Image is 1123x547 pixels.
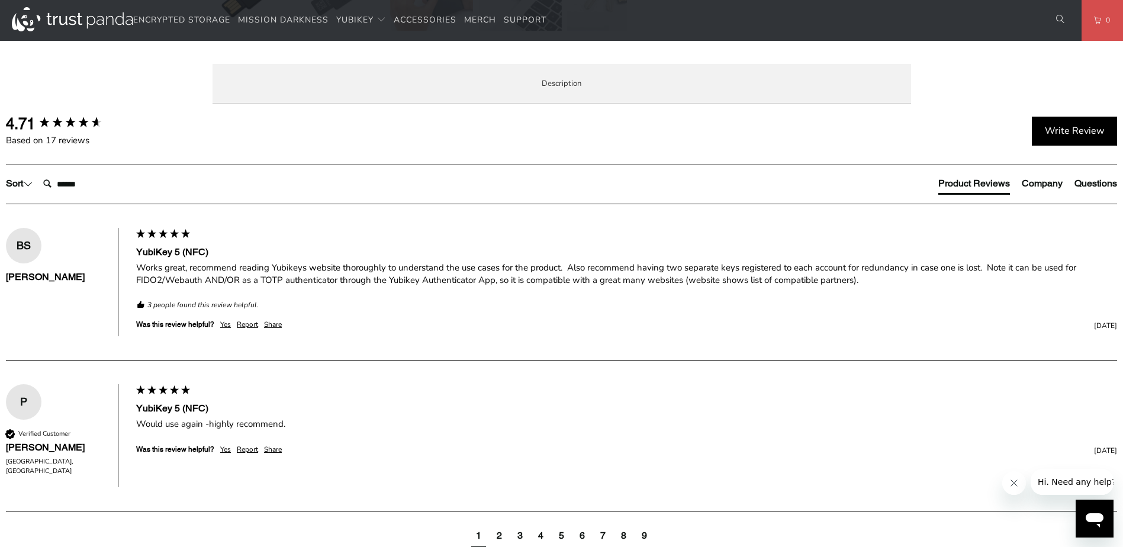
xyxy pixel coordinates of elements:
[621,529,626,542] div: page8
[464,14,496,25] span: Merch
[220,445,231,455] div: Yes
[6,457,106,475] div: [GEOGRAPHIC_DATA], [GEOGRAPHIC_DATA]
[7,8,85,18] span: Hi. Need any help?
[394,7,456,34] a: Accessories
[1074,177,1117,190] div: Questions
[136,320,214,330] div: Was this review helpful?
[600,529,606,542] div: page7
[288,446,1117,456] div: [DATE]
[133,14,230,25] span: Encrypted Storage
[264,445,282,455] div: Share
[1031,469,1114,495] iframe: Message from company
[504,7,546,34] a: Support
[476,529,481,542] div: page1
[264,320,282,330] div: Share
[38,115,103,131] div: 4.71 star rating
[147,300,259,310] em: 3 people found this review helpful.
[6,441,106,454] div: [PERSON_NAME]
[6,177,33,190] div: Sort
[938,177,1117,201] div: Reviews Tabs
[136,246,1117,259] div: YubiKey 5 (NFC)
[238,7,329,34] a: Mission Darkness
[136,402,1117,415] div: YubiKey 5 (NFC)
[497,529,502,542] div: page2
[1032,117,1117,146] div: Write Review
[538,529,543,542] div: page4
[464,7,496,34] a: Merch
[580,529,585,542] div: page6
[336,14,374,25] span: YubiKey
[38,172,133,196] input: Search
[136,262,1117,287] div: Works great, recommend reading Yubikeys website thoroughly to understand the use cases for the pr...
[1002,471,1026,495] iframe: Close message
[136,418,1117,430] div: Would use again -highly recommend.
[1076,500,1114,538] iframe: Button to launch messaging window
[6,113,130,134] div: Overall product rating out of 5: 4.71
[1101,14,1111,27] span: 0
[6,134,130,147] div: Based on 17 reviews
[517,529,523,542] div: page3
[213,64,911,104] label: Description
[504,14,546,25] span: Support
[237,445,258,455] div: Report
[133,7,230,34] a: Encrypted Storage
[938,177,1010,190] div: Product Reviews
[288,321,1117,331] div: [DATE]
[6,237,41,255] div: BS
[1022,177,1063,190] div: Company
[133,7,546,34] nav: Translation missing: en.navigation.header.main_nav
[135,228,191,242] div: 5 star rating
[136,445,214,455] div: Was this review helpful?
[238,14,329,25] span: Mission Darkness
[12,7,133,31] img: Trust Panda Australia
[18,429,70,438] div: Verified Customer
[6,271,106,284] div: [PERSON_NAME]
[642,529,647,542] div: page9
[237,320,258,330] div: Report
[135,384,191,398] div: 5 star rating
[6,393,41,411] div: P
[220,320,231,330] div: Yes
[336,7,386,34] summary: YubiKey
[6,113,35,134] div: 4.71
[559,529,564,542] div: page5
[394,14,456,25] span: Accessories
